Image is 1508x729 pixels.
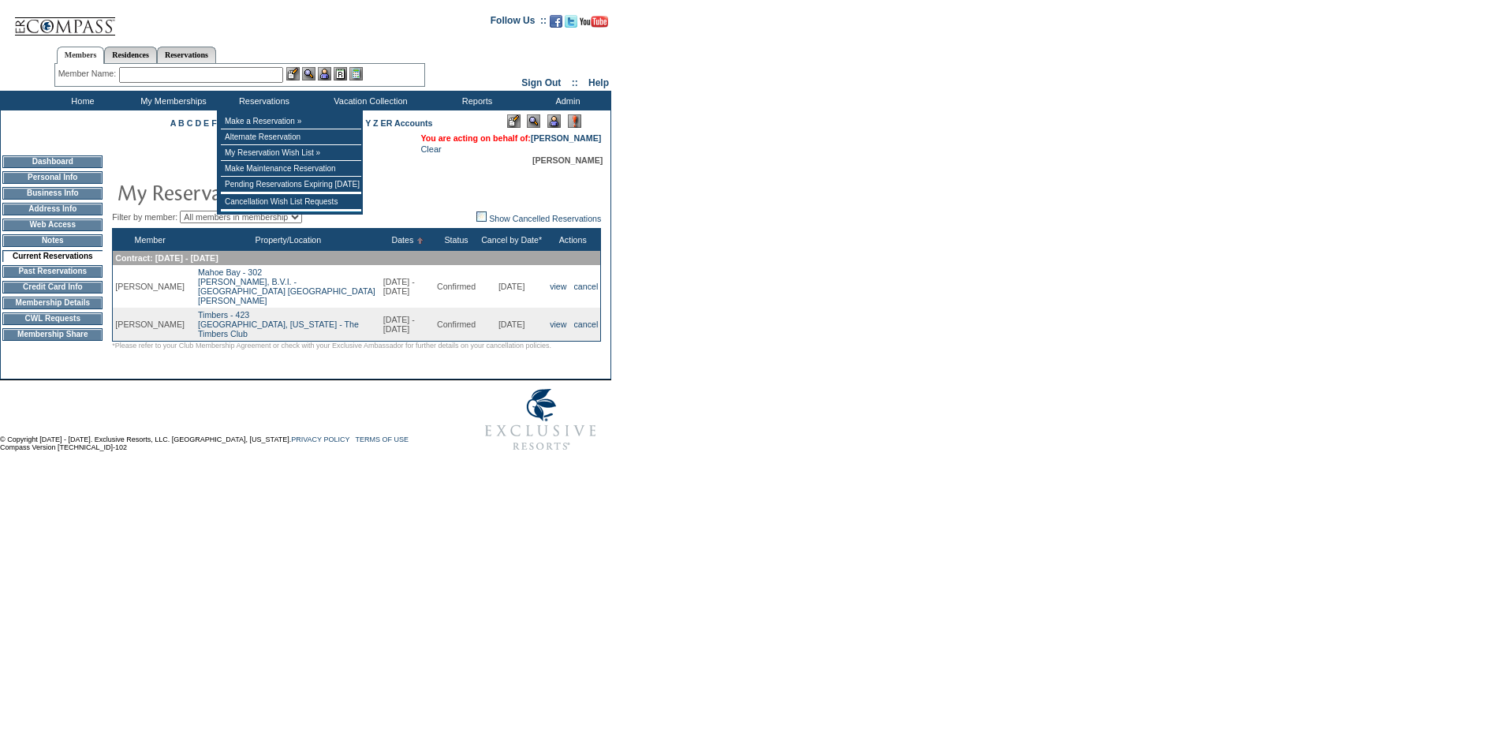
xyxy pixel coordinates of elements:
td: Confirmed [435,265,478,308]
a: cancel [574,282,599,291]
img: b_edit.gif [286,67,300,80]
td: [DATE] [478,265,545,308]
td: CWL Requests [2,312,103,325]
a: Sign Out [521,77,561,88]
a: Member [135,235,166,245]
a: Help [588,77,609,88]
a: Cancel by Date* [481,235,542,245]
a: TERMS OF USE [356,436,409,443]
a: cancel [574,320,599,329]
a: B [178,118,185,128]
td: Membership Details [2,297,103,309]
td: Personal Info [2,171,103,184]
td: [DATE] - [DATE] [381,308,435,342]
a: F [211,118,217,128]
td: Reservations [217,91,308,110]
td: Past Reservations [2,265,103,278]
td: Web Access [2,219,103,231]
span: *Please refer to your Club Membership Agreement or check with your Exclusive Ambassador for furth... [112,342,551,350]
td: Reports [430,91,521,110]
td: Current Reservations [2,250,103,262]
td: [PERSON_NAME] [113,265,187,308]
a: PRIVACY POLICY [291,436,349,443]
a: Subscribe to our YouTube Channel [580,20,608,29]
span: :: [572,77,578,88]
a: ER Accounts [381,118,433,128]
td: Follow Us :: [491,13,547,32]
img: chk_off.JPG [476,211,487,222]
span: [PERSON_NAME] [532,155,603,165]
td: Vacation Collection [308,91,430,110]
td: My Memberships [126,91,217,110]
img: b_calculator.gif [349,67,363,80]
td: Make a Reservation » [221,114,361,129]
td: Credit Card Info [2,281,103,293]
a: view [550,320,566,329]
td: Admin [521,91,611,110]
img: pgTtlMyReservations.gif [117,176,432,207]
a: Z [373,118,379,128]
div: Member Name: [58,67,119,80]
img: Exclusive Resorts [470,380,611,459]
a: C [187,118,193,128]
img: Reservations [334,67,347,80]
td: My Reservation Wish List » [221,145,361,161]
a: Timbers - 423[GEOGRAPHIC_DATA], [US_STATE] - The Timbers Club [198,310,359,338]
img: Compass Home [13,4,116,36]
td: Home [35,91,126,110]
td: Cancellation Wish List Requests [221,194,361,210]
a: [PERSON_NAME] [531,133,601,143]
a: Dates [391,235,413,245]
img: Follow us on Twitter [565,15,577,28]
span: Filter by member: [112,212,177,222]
th: Actions [545,229,601,252]
a: Residences [104,47,157,63]
img: View Mode [527,114,540,128]
td: Alternate Reservation [221,129,361,145]
a: Y [365,118,371,128]
a: A [170,118,176,128]
td: Make Maintenance Reservation [221,161,361,177]
img: Log Concern/Member Elevation [568,114,581,128]
td: [DATE] - [DATE] [381,265,435,308]
a: Show Cancelled Reservations [476,214,601,223]
a: Reservations [157,47,216,63]
td: Notes [2,234,103,247]
td: Pending Reservations Expiring [DATE] [221,177,361,193]
img: Impersonate [547,114,561,128]
a: E [203,118,209,128]
img: Edit Mode [507,114,521,128]
a: Clear [420,144,441,154]
a: view [550,282,566,291]
td: [PERSON_NAME] [113,308,187,342]
a: Status [444,235,468,245]
img: Subscribe to our YouTube Channel [580,16,608,28]
td: Dashboard [2,155,103,168]
a: Members [57,47,105,64]
a: Mahoe Bay - 302[PERSON_NAME], B.V.I. - [GEOGRAPHIC_DATA] [GEOGRAPHIC_DATA][PERSON_NAME] [198,267,375,305]
a: Property/Location [256,235,322,245]
img: View [302,67,315,80]
td: Business Info [2,187,103,200]
a: D [195,118,201,128]
a: Follow us on Twitter [565,20,577,29]
td: Address Info [2,203,103,215]
td: Confirmed [435,308,478,342]
span: You are acting on behalf of: [420,133,601,143]
img: Ascending [413,237,424,244]
a: Become our fan on Facebook [550,20,562,29]
span: Contract: [DATE] - [DATE] [115,253,218,263]
td: Membership Share [2,328,103,341]
td: [DATE] [478,308,545,342]
img: Impersonate [318,67,331,80]
img: Become our fan on Facebook [550,15,562,28]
